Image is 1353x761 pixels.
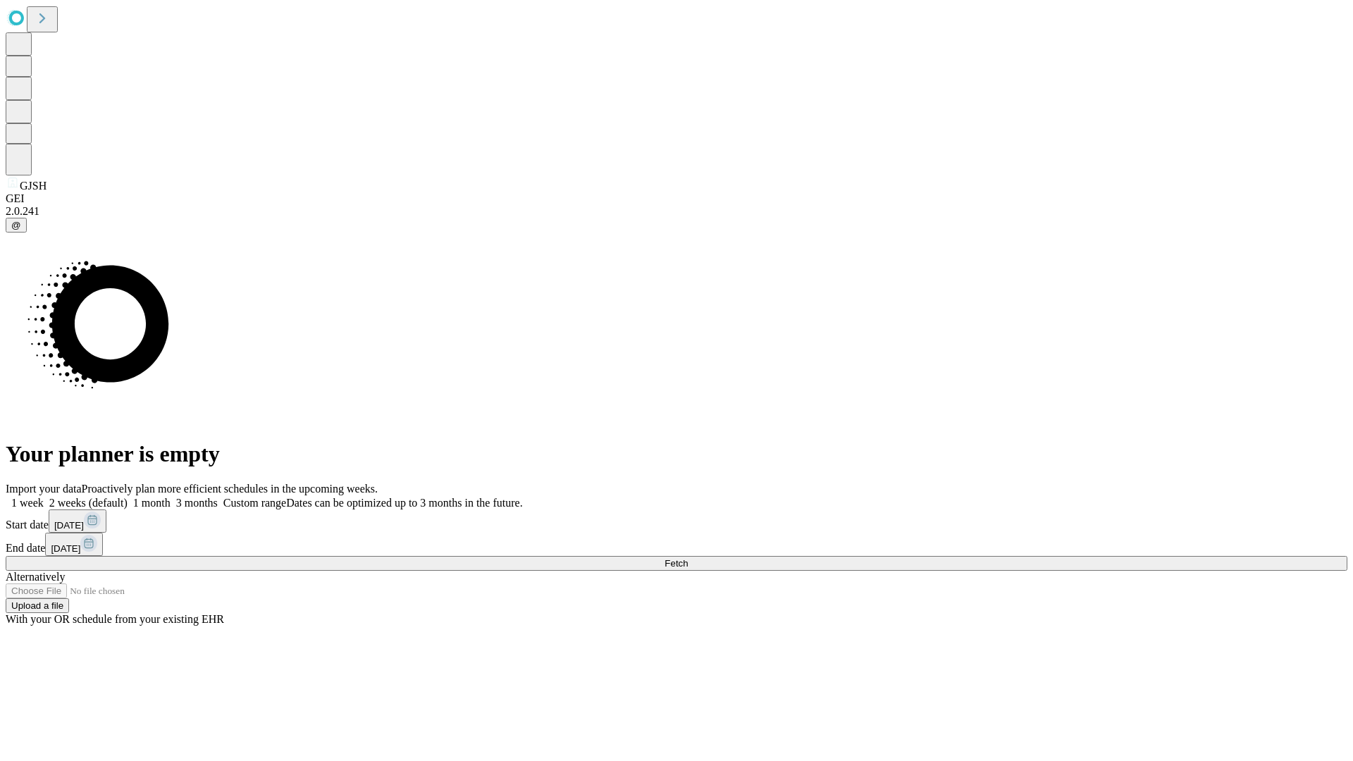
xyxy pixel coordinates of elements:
div: Start date [6,509,1347,533]
span: 1 month [133,497,171,509]
span: With your OR schedule from your existing EHR [6,613,224,625]
button: [DATE] [49,509,106,533]
span: Dates can be optimized up to 3 months in the future. [286,497,522,509]
span: 1 week [11,497,44,509]
span: 2 weeks (default) [49,497,128,509]
button: Upload a file [6,598,69,613]
div: 2.0.241 [6,205,1347,218]
span: Alternatively [6,571,65,583]
span: [DATE] [54,520,84,531]
div: End date [6,533,1347,556]
button: [DATE] [45,533,103,556]
span: Proactively plan more efficient schedules in the upcoming weeks. [82,483,378,495]
span: 3 months [176,497,218,509]
h1: Your planner is empty [6,441,1347,467]
span: Custom range [223,497,286,509]
span: [DATE] [51,543,80,554]
span: Fetch [665,558,688,569]
div: GEI [6,192,1347,205]
span: @ [11,220,21,230]
button: @ [6,218,27,233]
span: Import your data [6,483,82,495]
button: Fetch [6,556,1347,571]
span: GJSH [20,180,47,192]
